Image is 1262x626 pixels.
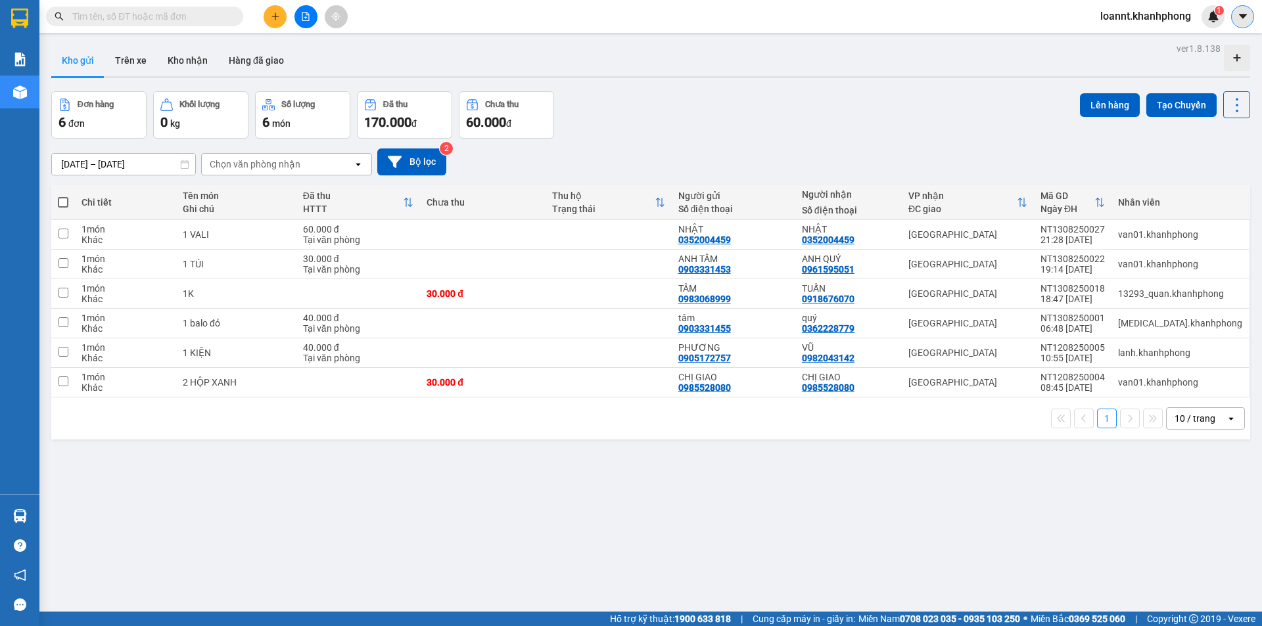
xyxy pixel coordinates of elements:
[1034,185,1111,220] th: Toggle SortBy
[908,259,1027,269] div: [GEOGRAPHIC_DATA]
[506,118,511,129] span: đ
[1080,93,1140,117] button: Lên hàng
[1175,412,1215,425] div: 10 / trang
[82,197,170,208] div: Chi tiết
[183,259,290,269] div: 1 TÚI
[271,12,280,21] span: plus
[546,185,671,220] th: Toggle SortBy
[183,318,290,328] div: 1 balo đỏ
[262,114,269,130] span: 6
[678,254,789,264] div: ANH TÂM
[900,614,1020,624] strong: 0708 023 035 - 0935 103 250
[1177,41,1221,56] div: ver 1.8.138
[1040,264,1105,275] div: 19:14 [DATE]
[678,235,731,245] div: 0352004459
[1040,313,1105,323] div: NT1308250001
[802,264,854,275] div: 0961595051
[610,612,731,626] span: Hỗ trợ kỹ thuật:
[427,288,539,299] div: 30.000 đ
[331,12,340,21] span: aim
[1118,197,1242,208] div: Nhân viên
[13,53,27,66] img: solution-icon
[1118,229,1242,240] div: van01.khanhphong
[678,382,731,393] div: 0985528080
[170,118,180,129] span: kg
[1040,372,1105,382] div: NT1208250004
[1118,318,1242,328] div: tham.khanhphong
[82,372,170,382] div: 1 món
[1040,323,1105,334] div: 06:48 [DATE]
[802,342,895,353] div: VŨ
[1040,382,1105,393] div: 08:45 [DATE]
[11,9,28,28] img: logo-vxr
[908,288,1027,299] div: [GEOGRAPHIC_DATA]
[1023,616,1027,621] span: ⚪️
[183,204,290,214] div: Ghi chú
[364,114,411,130] span: 170.000
[802,283,895,294] div: TUẤN
[427,377,539,388] div: 30.000 đ
[802,313,895,323] div: quý
[1031,612,1125,626] span: Miền Bắc
[427,197,539,208] div: Chưa thu
[377,148,446,175] button: Bộ lọc
[160,114,168,130] span: 0
[802,254,895,264] div: ANH QUÝ
[1207,11,1219,22] img: icon-new-feature
[303,224,413,235] div: 60.000 đ
[183,229,290,240] div: 1 VALI
[678,323,731,334] div: 0903331455
[908,347,1027,358] div: [GEOGRAPHIC_DATA]
[1118,377,1242,388] div: van01.khanhphong
[183,288,290,299] div: 1K
[802,189,895,200] div: Người nhận
[1237,11,1249,22] span: caret-down
[303,323,413,334] div: Tại văn phòng
[459,91,554,139] button: Chưa thu60.000đ
[1118,347,1242,358] div: lanh.khanhphong
[303,235,413,245] div: Tại văn phòng
[753,612,855,626] span: Cung cấp máy in - giấy in:
[1224,45,1250,71] div: Tạo kho hàng mới
[1040,224,1105,235] div: NT1308250027
[678,264,731,275] div: 0903331453
[357,91,452,139] button: Đã thu170.000đ
[82,235,170,245] div: Khác
[678,283,789,294] div: TÂM
[1040,342,1105,353] div: NT1208250005
[741,612,743,626] span: |
[802,224,895,235] div: NHẬT
[678,353,731,363] div: 0905172757
[183,190,290,201] div: Tên món
[1040,254,1105,264] div: NT1308250022
[303,313,413,323] div: 40.000 đ
[281,100,315,109] div: Số lượng
[1097,409,1117,428] button: 1
[68,118,85,129] span: đơn
[82,323,170,334] div: Khác
[82,382,170,393] div: Khác
[82,264,170,275] div: Khác
[272,118,291,129] span: món
[802,205,895,215] div: Số điện thoại
[908,204,1017,214] div: ĐC giao
[552,204,654,214] div: Trạng thái
[296,185,420,220] th: Toggle SortBy
[908,318,1027,328] div: [GEOGRAPHIC_DATA]
[325,5,348,28] button: aim
[1090,8,1202,24] span: loannt.khanhphong
[301,12,310,21] span: file-add
[802,382,854,393] div: 0985528080
[1217,6,1221,15] span: 1
[78,100,114,109] div: Đơn hàng
[674,614,731,624] strong: 1900 633 818
[14,539,26,552] span: question-circle
[153,91,248,139] button: Khối lượng0kg
[552,190,654,201] div: Thu hộ
[303,342,413,353] div: 40.000 đ
[678,224,789,235] div: NHẬT
[1040,204,1094,214] div: Ngày ĐH
[82,353,170,363] div: Khác
[1231,5,1254,28] button: caret-down
[210,158,300,171] div: Chọn văn phòng nhận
